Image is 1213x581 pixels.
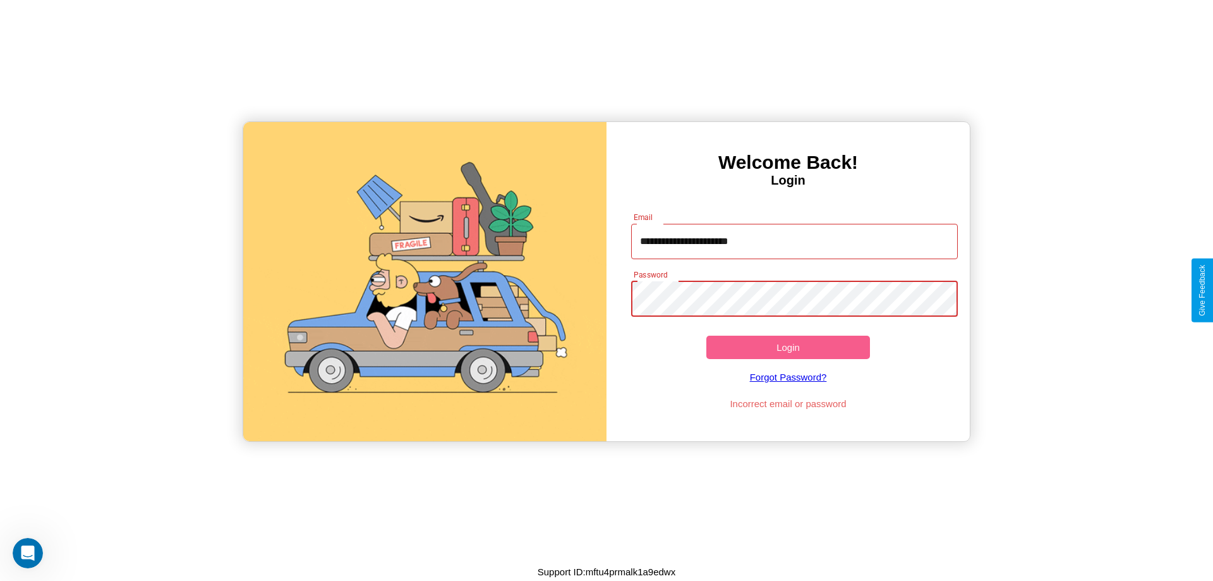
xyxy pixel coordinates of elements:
label: Email [634,212,653,223]
img: gif [243,122,606,441]
iframe: Intercom live chat [13,538,43,568]
a: Forgot Password? [625,359,952,395]
label: Password [634,269,667,280]
button: Login [706,336,870,359]
h3: Welcome Back! [606,152,970,173]
h4: Login [606,173,970,188]
p: Incorrect email or password [625,395,952,412]
div: Give Feedback [1198,265,1207,316]
p: Support ID: mftu4prmalk1a9edwx [538,563,675,580]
